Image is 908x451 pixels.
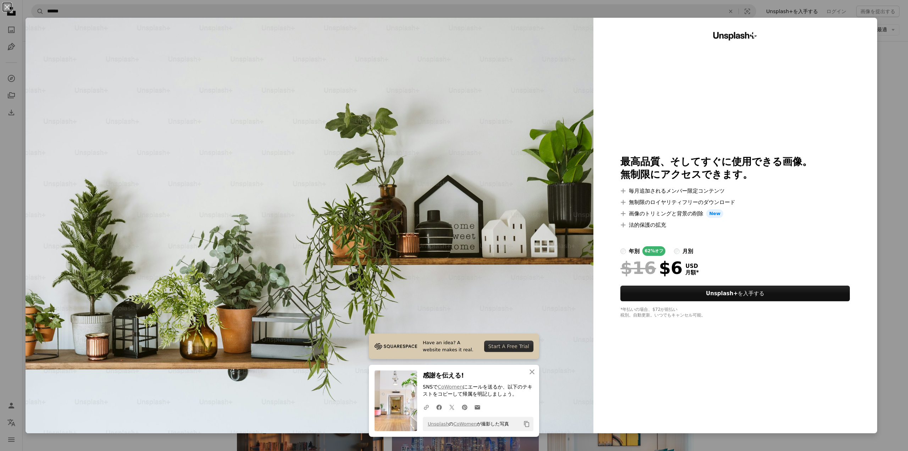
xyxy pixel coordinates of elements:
[685,263,699,269] span: USD
[423,339,478,353] span: Have an idea? A website makes it real.
[620,259,656,277] span: $16
[424,418,509,430] span: の が撮影した写真
[423,370,533,381] h3: 感謝を伝える!
[620,248,626,254] input: 年別62%オフ
[438,384,463,390] a: CoWomen
[706,290,738,297] strong: Unsplash+
[682,247,693,255] div: 月別
[620,307,850,318] div: *年払いの場合、 $72 が前払い 税別。自動更新。いつでもキャンセル可能。
[453,421,477,427] a: CoWomen
[428,421,449,427] a: Unsplash
[706,209,723,218] span: New
[642,246,665,256] div: 62% オフ
[620,209,850,218] li: 画像のトリミングと背景の削除
[471,400,484,414] a: Eメールでシェアする
[629,247,640,255] div: 年別
[620,155,850,181] h2: 最高品質、そしてすぐに使用できる画像。 無制限にアクセスできます。
[620,198,850,207] li: 無制限のロイヤリティフリーのダウンロード
[369,334,539,359] a: Have an idea? A website makes it real.Start A Free Trial
[433,400,445,414] a: Facebookでシェアする
[620,259,682,277] div: $6
[458,400,471,414] a: Pinterestでシェアする
[620,221,850,229] li: 法的保護の拡充
[423,384,533,398] p: SNSで にエールを送るか、以下のテキストをコピーして帰属を明記しましょう。
[484,341,533,352] div: Start A Free Trial
[521,418,533,430] button: クリップボードにコピーする
[674,248,680,254] input: 月別
[375,341,417,352] img: file-1705255347840-230a6ab5bca9image
[620,187,850,195] li: 毎月追加されるメンバー限定コンテンツ
[445,400,458,414] a: Twitterでシェアする
[620,286,850,301] button: Unsplash+を入手する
